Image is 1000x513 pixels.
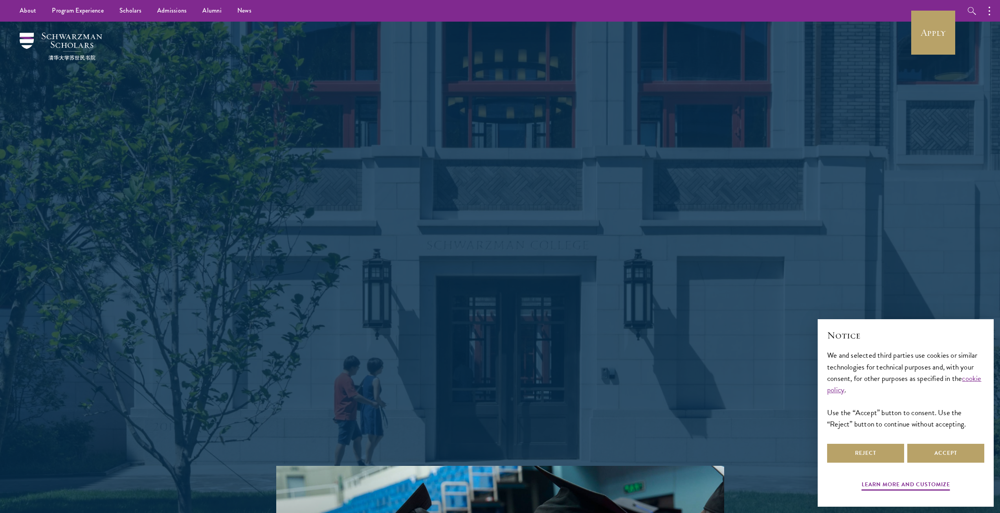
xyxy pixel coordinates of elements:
button: Accept [907,444,984,463]
a: cookie policy [827,373,982,395]
h2: Notice [827,329,984,342]
div: We and selected third parties use cookies or similar technologies for technical purposes and, wit... [827,349,984,429]
a: Apply [911,11,955,55]
img: Schwarzman Scholars [20,33,102,60]
button: Learn more and customize [862,480,950,492]
button: Reject [827,444,904,463]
